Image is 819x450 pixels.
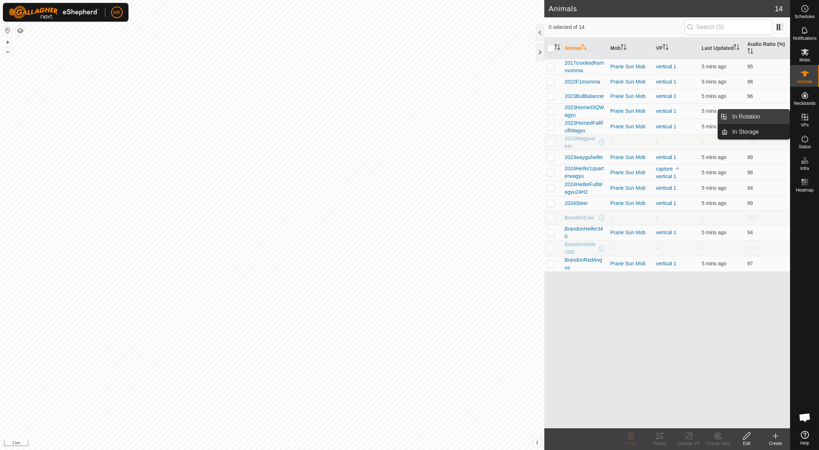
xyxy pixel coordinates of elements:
[656,124,676,129] a: vertical 1
[747,230,753,235] span: 94
[565,59,604,74] span: 2017crookedhornmomma
[16,26,25,35] button: Map Layers
[747,200,753,206] span: 99
[536,440,538,446] span: i
[565,154,603,161] span: 2023wayguheifer
[610,93,650,100] div: Prarie Sun Mob
[674,166,680,171] img: to
[549,4,775,13] h2: Animals
[610,107,650,115] div: Prarie Sun Mob
[684,20,772,35] input: Search (S)
[565,200,588,207] span: 2024Steer
[565,78,600,86] span: 2022F1momma
[744,38,790,59] th: Audio Ratio (%)
[702,124,726,129] span: 28 Sep 2025 at 6:07 am
[747,139,757,145] span: TBD
[656,166,673,172] a: capture
[656,173,676,179] a: vertical 1
[3,38,12,47] button: +
[663,45,668,51] p-sorticon: Activate to sort
[279,441,301,447] a: Contact Us
[645,440,674,447] div: Tracks
[625,441,637,446] span: Delete
[702,170,726,175] span: 28 Sep 2025 at 6:07 am
[801,123,809,127] span: VPs
[656,215,658,220] app-display-virtual-paddock-transition: -
[747,64,753,69] span: 95
[582,45,587,51] p-sorticon: Activate to sort
[565,135,597,150] span: 2023Wagyusteer
[565,241,597,256] span: BrandonHeifer380
[656,261,676,266] a: vertical 1
[702,261,726,266] span: 28 Sep 2025 at 6:07 am
[607,38,653,59] th: Mob
[797,80,812,84] span: Animals
[533,439,541,447] button: i
[610,123,650,130] div: Prarie Sun Mob
[702,200,726,206] span: 28 Sep 2025 at 6:07 am
[702,245,704,251] span: -
[728,125,790,139] a: In Storage
[794,101,815,106] span: Neckbands
[656,64,676,69] a: vertical 1
[549,23,684,31] span: 0 selected of 14
[747,154,753,160] span: 99
[3,26,12,35] button: Reset Map
[610,63,650,70] div: Prarie Sun Mob
[610,169,650,176] div: Prarie Sun Mob
[732,440,761,447] div: Edit
[799,58,810,62] span: Mobs
[703,440,732,447] div: Change Mob
[656,93,676,99] a: vertical 1
[656,200,676,206] a: vertical 1
[702,154,726,160] span: 28 Sep 2025 at 6:07 am
[610,229,650,236] div: Prarie Sun Mob
[790,428,819,448] a: Help
[747,93,753,99] span: 96
[747,49,753,55] p-sorticon: Activate to sort
[562,38,607,59] th: Animal
[565,104,604,119] span: 2023Horned3QWagyu
[702,230,726,235] span: 28 Sep 2025 at 6:07 am
[747,185,753,191] span: 94
[800,166,809,171] span: Infra
[610,184,650,192] div: Prarie Sun Mob
[732,128,759,136] span: In Storage
[656,245,658,251] app-display-virtual-paddock-transition: -
[113,9,121,16] span: MK
[656,79,676,85] a: vertical 1
[610,214,650,222] div: -
[656,185,676,191] a: vertical 1
[747,245,757,251] span: TBD
[565,119,604,134] span: 2023HornedFallFullWagyu
[610,244,650,252] div: -
[610,78,650,86] div: Prarie Sun Mob
[728,110,790,124] a: In Rotation
[761,440,790,447] div: Create
[656,154,676,160] a: vertical 1
[794,407,816,428] a: Open chat
[244,441,271,447] a: Privacy Policy
[702,215,704,220] span: -
[653,38,698,59] th: VP
[656,230,676,235] a: vertical 1
[702,64,726,69] span: 28 Sep 2025 at 6:07 am
[702,108,726,114] span: 28 Sep 2025 at 6:07 am
[565,225,604,240] span: BrandonHeifer340
[796,188,814,192] span: Heatmap
[3,47,12,56] button: –
[610,260,650,267] div: Prarie Sun Mob
[9,6,99,19] img: Gallagher Logo
[699,38,744,59] th: Last Updated
[565,214,594,222] span: BrandonCow
[702,139,704,145] span: -
[718,110,790,124] li: In Rotation
[610,138,650,146] div: -
[610,200,650,207] div: Prarie Sun Mob
[554,45,560,51] p-sorticon: Activate to sort
[702,93,726,99] span: 28 Sep 2025 at 6:07 am
[565,165,604,180] span: 2024Heifer1quarterwagyu
[747,261,753,266] span: 97
[800,441,809,445] span: Help
[565,93,604,100] span: 2023BullBalancer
